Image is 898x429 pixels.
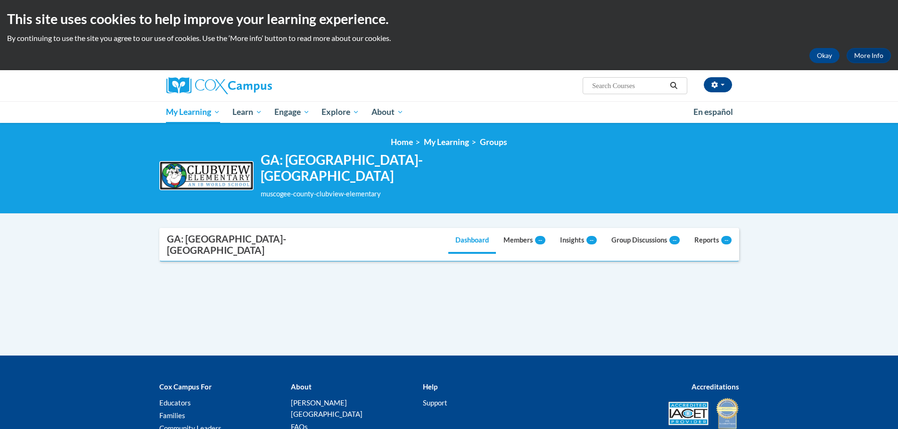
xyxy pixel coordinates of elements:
a: Members-- [496,228,552,254]
span: En español [693,107,733,117]
img: Accredited IACET® Provider [668,402,709,425]
a: Learn [226,101,268,123]
span: About [371,106,404,118]
a: Families [159,411,185,420]
span: -- [669,236,680,244]
a: Home [391,137,413,147]
button: Search [667,80,681,91]
a: Educators [159,398,191,407]
div: Main menu [152,101,746,123]
span: -- [721,236,732,244]
button: Account Settings [704,77,732,92]
a: Engage [268,101,316,123]
span: Explore [321,106,359,118]
a: En español [687,102,739,122]
h2: This site uses cookies to help improve your learning experience. [7,9,891,28]
b: Accreditations [692,382,739,391]
a: My Learning [160,101,227,123]
span: -- [586,236,597,244]
b: Help [423,382,437,391]
span: Engage [274,106,310,118]
a: About [365,101,410,123]
span: -- [535,236,545,244]
a: Dashboard [448,228,496,254]
button: Okay [809,48,840,63]
div: muscogee-county-clubview-elementary [261,189,544,199]
a: My Learning [424,137,469,147]
p: By continuing to use the site you agree to our use of cookies. Use the ‘More info’ button to read... [7,33,891,43]
a: Explore [315,101,365,123]
a: Reports-- [687,228,739,254]
a: Support [423,398,447,407]
h2: GA: [GEOGRAPHIC_DATA]-[GEOGRAPHIC_DATA] [261,152,544,184]
a: Group Discussions-- [604,228,687,254]
a: More Info [847,48,891,63]
a: Groups [480,137,507,147]
b: Cox Campus For [159,382,212,391]
a: Insights-- [553,228,604,254]
input: Search Courses [591,80,667,91]
img: Cox Campus [166,77,272,94]
b: About [291,382,312,391]
a: [PERSON_NAME][GEOGRAPHIC_DATA] [291,398,362,418]
span: My Learning [166,106,220,118]
div: GA: [GEOGRAPHIC_DATA]-[GEOGRAPHIC_DATA] [167,233,355,256]
span: Learn [232,106,262,118]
